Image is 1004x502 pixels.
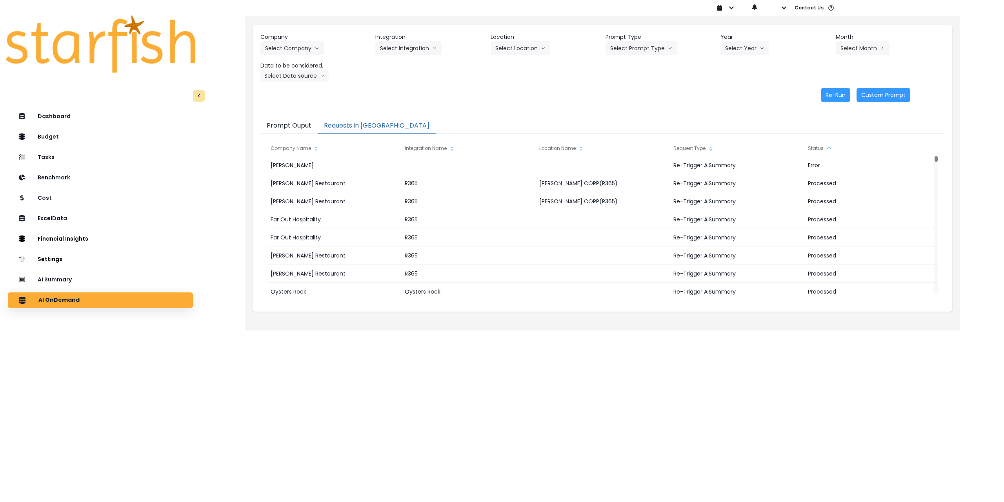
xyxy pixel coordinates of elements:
[669,156,803,174] div: Re-Trigger AiSummary
[8,150,193,165] button: Tasks
[318,118,436,134] button: Requests in [GEOGRAPHIC_DATA]
[708,146,714,152] svg: sort
[401,228,535,246] div: R365
[401,174,535,192] div: R365
[804,174,938,192] div: Processed
[401,210,535,228] div: R365
[669,192,803,210] div: Re-Trigger AiSummary
[720,41,769,55] button: Select Yeararrow down line
[401,265,535,283] div: R365
[804,246,938,265] div: Processed
[491,41,550,55] button: Select Locationarrow down line
[260,41,324,55] button: Select Companyarrow down line
[669,141,803,156] div: Request Type
[38,297,80,304] p: AI OnDemand
[375,33,484,41] header: Integration
[760,44,764,52] svg: arrow down line
[8,170,193,186] button: Benchmark
[669,265,803,283] div: Re-Trigger AiSummary
[401,141,535,156] div: Integration Name
[315,44,319,52] svg: arrow down line
[804,141,938,156] div: Status
[321,72,325,80] svg: arrow down line
[720,33,829,41] header: Year
[401,283,535,301] div: Oysters Rock
[669,174,803,192] div: Re-Trigger AiSummary
[267,141,400,156] div: Company Name
[267,283,400,301] div: Oysters Rock
[826,146,832,152] svg: sort up
[8,211,193,226] button: ExcelData
[669,246,803,265] div: Re-Trigger AiSummary
[8,272,193,288] button: AI Summary
[669,228,803,246] div: Re-Trigger AiSummary
[260,33,369,41] header: Company
[8,190,193,206] button: Cost
[836,33,944,41] header: Month
[804,265,938,283] div: Processed
[313,146,319,152] svg: sort
[669,210,803,228] div: Re-Trigger AiSummary
[38,195,52,201] p: Cost
[606,33,714,41] header: Prompt Type
[804,156,938,174] div: Error
[38,276,72,283] p: AI Summary
[804,283,938,301] div: Processed
[535,192,669,210] div: [PERSON_NAME] CORP(R365)
[267,192,400,210] div: [PERSON_NAME] Restaurant
[880,44,885,52] svg: arrow left line
[836,41,889,55] button: Select Montharrow left line
[267,174,400,192] div: [PERSON_NAME] Restaurant
[578,146,584,152] svg: sort
[401,192,535,210] div: R365
[401,246,535,265] div: R365
[857,88,910,102] button: Custom Prompt
[267,210,400,228] div: Far Out Hospitality
[606,41,677,55] button: Select Prompt Typearrow down line
[8,231,193,247] button: Financial Insights
[491,33,599,41] header: Location
[8,292,193,308] button: AI OnDemand
[38,174,70,181] p: Benchmark
[669,283,803,301] div: Re-Trigger AiSummary
[804,210,938,228] div: Processed
[821,88,850,102] button: Re-Run
[260,118,318,134] button: Prompt Ouput
[260,70,329,82] button: Select Data sourcearrow down line
[267,246,400,265] div: [PERSON_NAME] Restaurant
[260,62,369,70] header: Data to be considered.
[38,154,55,161] p: Tasks
[38,113,71,120] p: Dashboard
[668,44,673,52] svg: arrow down line
[38,215,67,222] p: ExcelData
[541,44,546,52] svg: arrow down line
[535,141,669,156] div: Location Name
[267,228,400,246] div: Far Out Hospitality
[535,174,669,192] div: [PERSON_NAME] CORP(R365)
[804,192,938,210] div: Processed
[8,252,193,267] button: Settings
[8,129,193,145] button: Budget
[432,44,437,52] svg: arrow down line
[38,133,59,140] p: Budget
[267,265,400,283] div: [PERSON_NAME] Restaurant
[449,146,455,152] svg: sort
[375,41,442,55] button: Select Integrationarrow down line
[804,228,938,246] div: Processed
[267,156,400,174] div: [PERSON_NAME]
[8,109,193,124] button: Dashboard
